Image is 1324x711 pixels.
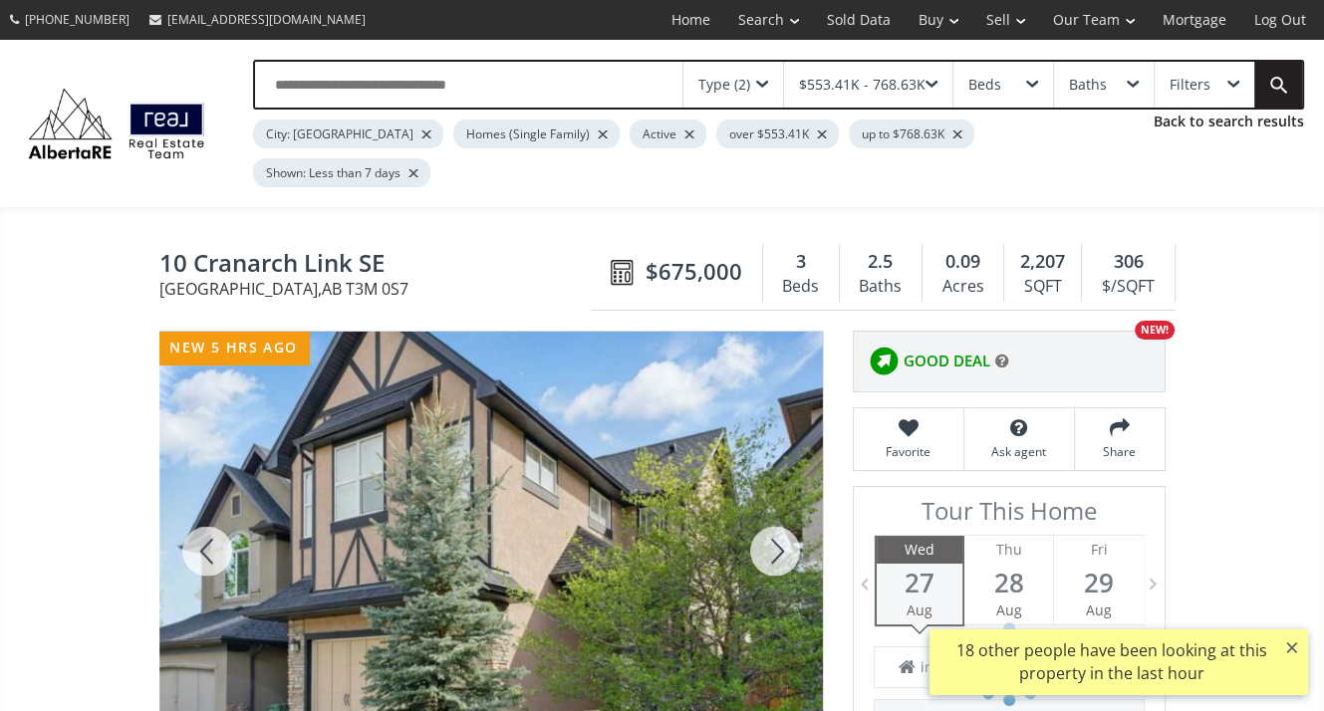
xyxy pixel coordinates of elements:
[253,119,443,148] div: City: [GEOGRAPHIC_DATA]
[932,249,993,275] div: 0.09
[849,119,974,148] div: up to $768.63K
[1085,443,1155,460] span: Share
[968,78,1001,92] div: Beds
[167,11,366,28] span: [EMAIL_ADDRESS][DOMAIN_NAME]
[864,443,953,460] span: Favorite
[773,272,829,302] div: Beds
[1069,78,1107,92] div: Baths
[1170,78,1210,92] div: Filters
[1092,272,1164,302] div: $/SQFT
[1154,112,1304,131] a: Back to search results
[698,78,750,92] div: Type (2)
[25,11,130,28] span: [PHONE_NUMBER]
[939,639,1283,685] div: 18 other people have been looking at this property in the last hour
[799,78,926,92] div: $553.41K - 768.63K
[1135,321,1175,340] div: NEW!
[1276,629,1308,665] button: ×
[159,332,309,364] div: new 5 hrs ago
[850,249,912,275] div: 2.5
[453,119,620,148] div: Homes (Single Family)
[139,1,376,38] a: [EMAIL_ADDRESS][DOMAIN_NAME]
[932,272,993,302] div: Acres
[646,256,742,287] span: $675,000
[159,281,601,297] span: [GEOGRAPHIC_DATA] , AB T3M 0S7
[1014,272,1071,302] div: SQFT
[253,158,430,187] div: Shown: Less than 7 days
[864,342,904,381] img: rating icon
[159,250,601,281] span: 10 Cranarch Link SE
[1020,249,1065,275] span: 2,207
[1092,249,1164,275] div: 306
[773,249,829,275] div: 3
[904,351,990,371] span: GOOD DEAL
[716,119,839,148] div: over $553.41K
[974,443,1064,460] span: Ask agent
[630,119,706,148] div: Active
[850,272,912,302] div: Baths
[20,84,213,164] img: Logo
